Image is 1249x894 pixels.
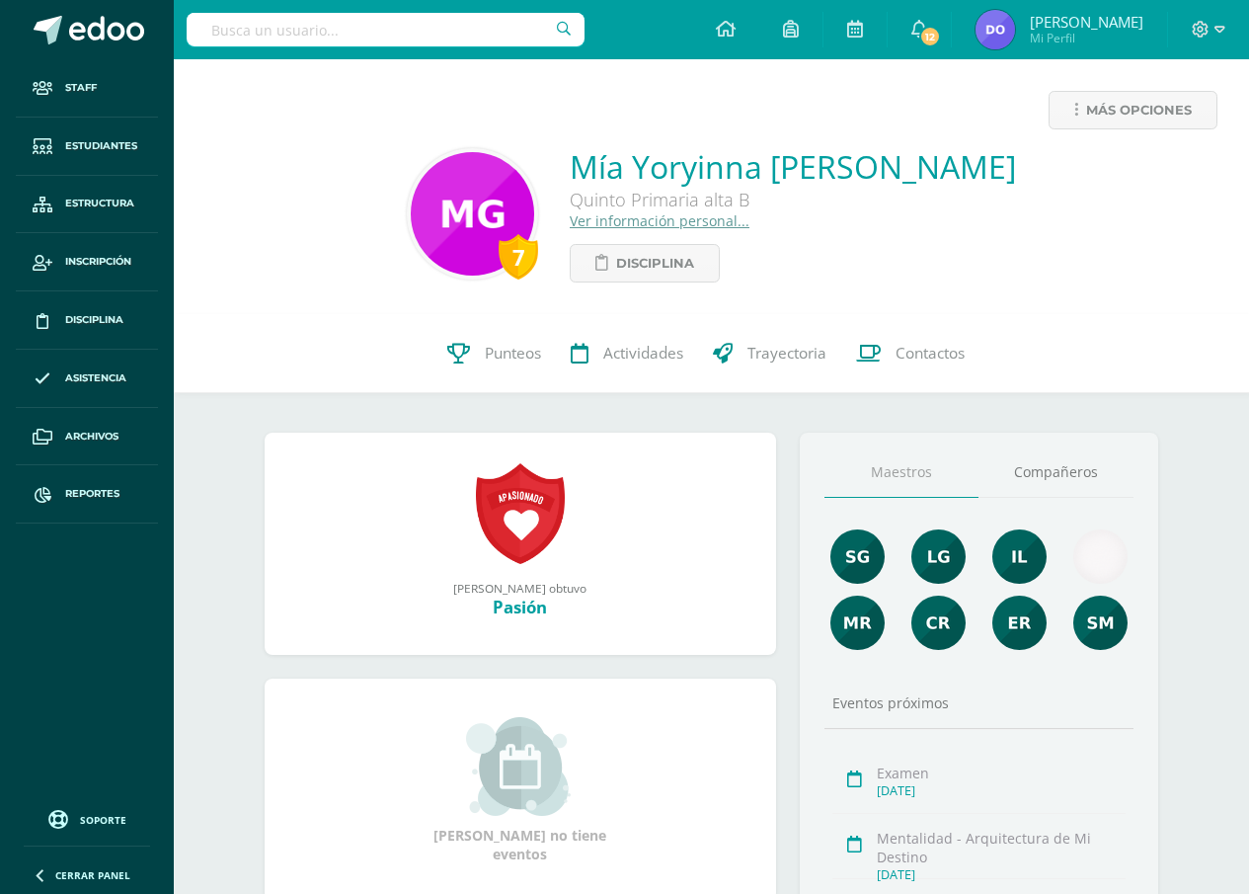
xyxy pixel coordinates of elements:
a: Estudiantes [16,118,158,176]
div: [PERSON_NAME] obtuvo [284,580,756,596]
span: Actividades [603,343,683,364]
div: Quinto Primaria alta B [570,188,1016,211]
div: [PERSON_NAME] no tiene eventos [422,717,619,863]
span: Inscripción [65,254,131,270]
a: Disciplina [570,244,720,283]
a: Archivos [16,408,158,466]
a: Maestros [824,447,979,498]
img: 995ea58681eab39e12b146a705900397.png [992,529,1047,584]
span: Trayectoria [747,343,826,364]
span: Soporte [80,813,126,827]
span: Estructura [65,196,134,211]
img: ee35f1b59b936e17b4e16123131ca31e.png [830,529,885,584]
img: de7dd2f323d4d3ceecd6bfa9930379e0.png [830,596,885,650]
a: Contactos [841,314,979,393]
img: 104ce5d173fec743e2efb93366794204.png [911,596,966,650]
div: [DATE] [877,866,1126,883]
span: Más opciones [1086,92,1192,128]
span: Cerrar panel [55,868,130,882]
a: Staff [16,59,158,118]
a: Más opciones [1049,91,1217,129]
img: 6e5fe0f518d889198993e8d3934614a7.png [1073,596,1128,650]
a: Ver información personal... [570,211,749,230]
a: Punteos [432,314,556,393]
a: Actividades [556,314,698,393]
span: 12 [919,26,941,47]
div: Pasión [284,596,756,618]
a: Disciplina [16,291,158,350]
div: Examen [877,764,1126,782]
img: e9df36c1336c5928a7302568129380da.png [1073,529,1128,584]
a: Asistencia [16,350,158,408]
img: 580415d45c0d8f7ad9595d428b689caf.png [976,10,1015,49]
span: Punteos [485,343,541,364]
input: Busca un usuario... [187,13,585,46]
span: Asistencia [65,370,126,386]
img: 6ee8f939e44d4507d8a11da0a8fde545.png [992,596,1047,650]
div: Eventos próximos [824,693,1133,712]
span: Mi Perfil [1030,30,1143,46]
span: Staff [65,80,97,96]
span: Estudiantes [65,138,137,154]
a: Estructura [16,176,158,234]
a: Soporte [24,805,150,832]
a: Trayectoria [698,314,841,393]
span: Disciplina [616,245,694,282]
div: Mentalidad - Arquitectura de Mi Destino [877,829,1126,866]
img: event_small.png [466,717,574,816]
a: Reportes [16,465,158,524]
img: cd05dac24716e1ad0a13f18e66b2a6d1.png [911,529,966,584]
a: Inscripción [16,233,158,291]
span: Contactos [896,343,965,364]
span: Disciplina [65,312,123,328]
span: Archivos [65,429,118,445]
a: Compañeros [978,447,1133,498]
img: a4f07396557227917e44744dcdfe434d.png [411,152,534,276]
span: Reportes [65,486,119,502]
div: 7 [499,234,538,280]
span: [PERSON_NAME] [1030,12,1143,32]
div: [DATE] [877,782,1126,799]
a: Mía Yoryinna [PERSON_NAME] [570,145,1016,188]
